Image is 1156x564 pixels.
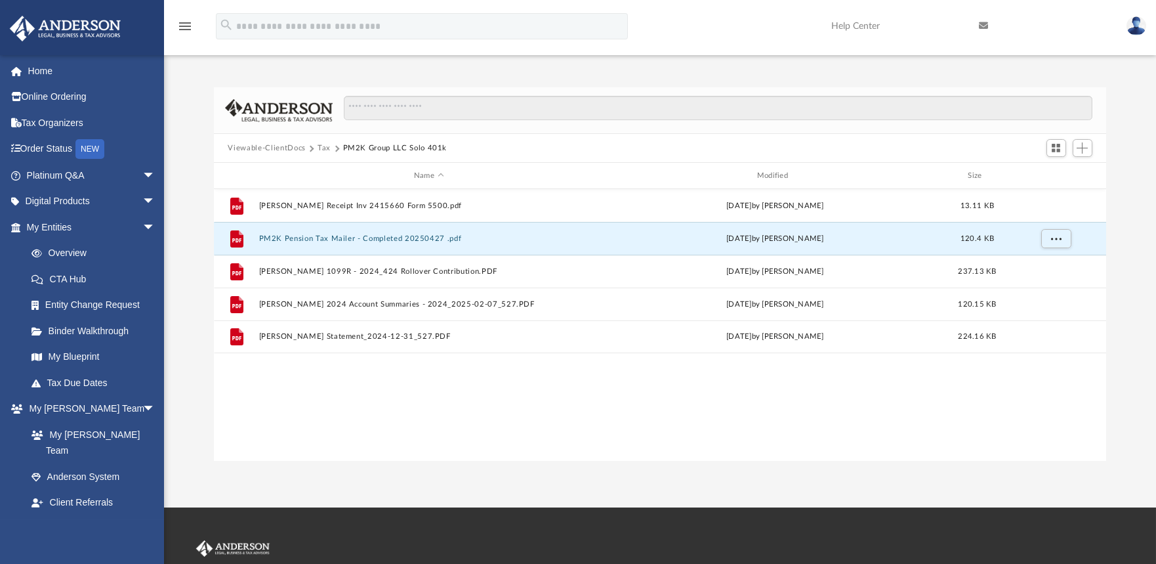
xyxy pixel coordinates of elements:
[951,170,1003,182] div: Size
[258,170,598,182] div: Name
[1073,139,1092,158] button: Add
[605,331,945,343] div: [DATE] by [PERSON_NAME]
[228,142,305,154] button: Viewable-ClientDocs
[1041,229,1071,249] button: More options
[960,235,994,242] span: 120.4 KB
[958,301,996,308] span: 120.15 KB
[605,200,945,212] div: [DATE] by [PERSON_NAME]
[18,344,169,370] a: My Blueprint
[142,214,169,241] span: arrow_drop_down
[258,332,599,341] button: [PERSON_NAME] Statement_2024-12-31_527.PDF
[18,490,169,516] a: Client Referrals
[343,142,447,154] button: PM2K Group LLC Solo 401k
[6,16,125,41] img: Anderson Advisors Platinum Portal
[18,240,175,267] a: Overview
[258,267,599,276] button: [PERSON_NAME] 1099R - 2024_424 Rollover Contribution.PDF
[214,189,1107,461] div: grid
[344,96,1092,121] input: Search files and folders
[9,214,175,240] a: My Entitiesarrow_drop_down
[142,396,169,423] span: arrow_drop_down
[9,84,175,110] a: Online Ordering
[219,170,252,182] div: id
[9,136,175,163] a: Order StatusNEW
[318,142,331,154] button: Tax
[9,58,175,84] a: Home
[9,515,169,542] a: My Documentsarrow_drop_down
[18,422,162,464] a: My [PERSON_NAME] Team
[18,464,169,490] a: Anderson System
[75,139,104,159] div: NEW
[9,110,175,136] a: Tax Organizers
[194,540,272,557] img: Anderson Advisors Platinum Portal
[605,266,945,278] div: [DATE] by [PERSON_NAME]
[258,300,599,309] button: [PERSON_NAME] 2024 Account Summaries - 2024_2025-02-07_527.PDF
[960,202,994,209] span: 13.11 KB
[18,318,175,344] a: Binder Walkthrough
[1126,16,1146,35] img: User Pic
[18,292,175,318] a: Entity Change Request
[177,25,193,34] a: menu
[142,188,169,215] span: arrow_drop_down
[177,18,193,34] i: menu
[605,233,945,245] div: [DATE] by [PERSON_NAME]
[958,268,996,275] span: 237.13 KB
[142,515,169,542] span: arrow_drop_down
[9,396,169,422] a: My [PERSON_NAME] Teamarrow_drop_down
[258,202,599,210] button: [PERSON_NAME] Receipt Inv 2415660 Form 5500.pdf
[1046,139,1066,158] button: Switch to Grid View
[9,188,175,215] a: Digital Productsarrow_drop_down
[18,266,175,292] a: CTA Hub
[219,18,234,32] i: search
[958,333,996,340] span: 224.16 KB
[142,162,169,189] span: arrow_drop_down
[258,234,599,243] button: PM2K Pension Tax Mailer - Completed 20250427 .pdf
[18,370,175,396] a: Tax Due Dates
[605,299,945,311] div: [DATE] by [PERSON_NAME]
[9,162,175,188] a: Platinum Q&Aarrow_drop_down
[604,170,945,182] div: Modified
[1009,170,1101,182] div: id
